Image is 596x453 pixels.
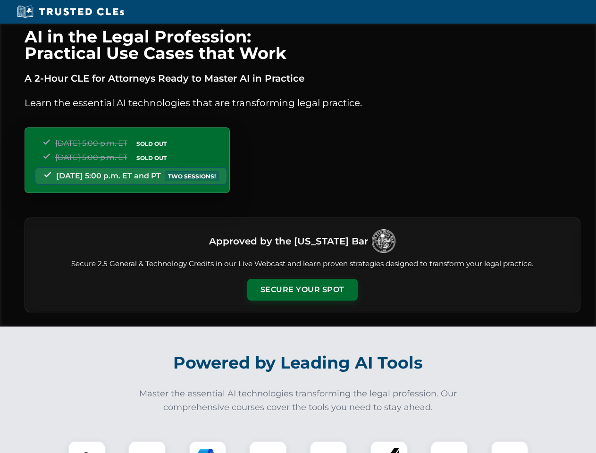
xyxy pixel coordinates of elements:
p: Learn the essential AI technologies that are transforming legal practice. [25,95,580,110]
button: Secure Your Spot [247,279,358,301]
span: SOLD OUT [133,153,170,163]
p: Secure 2.5 General & Technology Credits in our Live Webcast and learn proven strategies designed ... [36,259,569,269]
p: A 2-Hour CLE for Attorneys Ready to Master AI in Practice [25,71,580,86]
h3: Approved by the [US_STATE] Bar [209,233,368,250]
img: Trusted CLEs [14,5,127,19]
p: Master the essential AI technologies transforming the legal profession. Our comprehensive courses... [133,387,463,414]
h2: Powered by Leading AI Tools [37,346,560,379]
span: [DATE] 5:00 p.m. ET [55,139,127,148]
h1: AI in the Legal Profession: Practical Use Cases that Work [25,28,580,61]
span: [DATE] 5:00 p.m. ET [55,153,127,162]
span: SOLD OUT [133,139,170,149]
img: Logo [372,229,395,253]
